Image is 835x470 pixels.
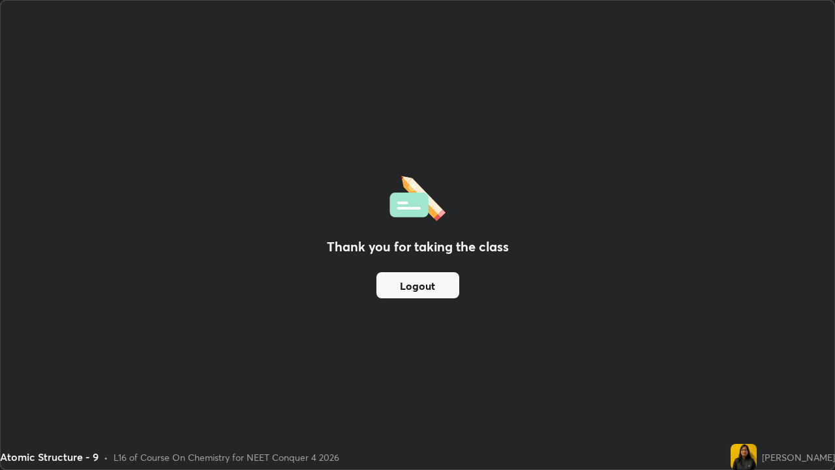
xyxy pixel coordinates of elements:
button: Logout [376,272,459,298]
h2: Thank you for taking the class [327,237,509,257]
div: [PERSON_NAME] [762,450,835,464]
img: offlineFeedback.1438e8b3.svg [389,172,446,221]
div: • [104,450,108,464]
div: L16 of Course On Chemistry for NEET Conquer 4 2026 [114,450,339,464]
img: 5601c98580164add983b3da7b044abd6.jpg [731,444,757,470]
